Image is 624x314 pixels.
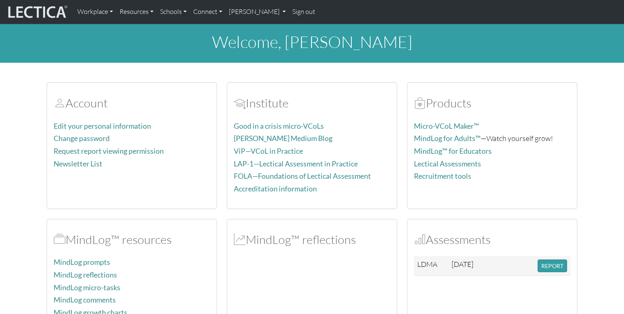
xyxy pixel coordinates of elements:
[414,232,570,247] h2: Assessments
[54,134,110,143] a: Change password
[414,134,481,143] a: MindLog for Adults™
[116,3,157,20] a: Resources
[452,259,473,268] span: [DATE]
[54,122,151,130] a: Edit your personal information
[538,259,567,272] button: REPORT
[234,172,371,180] a: FOLA—Foundations of Lectical Assessment
[234,147,303,155] a: ViP—VCoL in Practice
[234,232,390,247] h2: MindLog™ reflections
[234,184,317,193] a: Accreditation information
[54,96,210,110] h2: Account
[157,3,190,20] a: Schools
[289,3,319,20] a: Sign out
[414,96,570,110] h2: Products
[414,256,448,276] td: LDMA
[234,232,246,247] span: MindLog
[414,172,471,180] a: Recruitment tools
[234,122,324,130] a: Good in a crisis micro-VCoLs
[74,3,116,20] a: Workplace
[226,3,289,20] a: [PERSON_NAME]
[414,147,492,155] a: MindLog™ for Educators
[54,271,117,279] a: MindLog reflections
[414,96,426,110] span: Products
[54,232,66,247] span: MindLog™ resources
[414,159,481,168] a: Lectical Assessments
[190,3,226,20] a: Connect
[54,258,110,266] a: MindLog prompts
[54,147,164,155] a: Request report viewing permission
[234,159,358,168] a: LAP-1—Lectical Assessment in Practice
[54,96,66,110] span: Account
[234,96,246,110] span: Account
[54,283,120,292] a: MindLog micro-tasks
[54,296,116,304] a: MindLog comments
[54,159,102,168] a: Newsletter List
[6,4,68,20] img: lecticalive
[234,134,332,143] a: [PERSON_NAME] Medium Blog
[414,122,479,130] a: Micro-VCoL Maker™
[414,132,570,144] p: —Watch yourself grow!
[234,96,390,110] h2: Institute
[414,232,426,247] span: Assessments
[54,232,210,247] h2: MindLog™ resources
